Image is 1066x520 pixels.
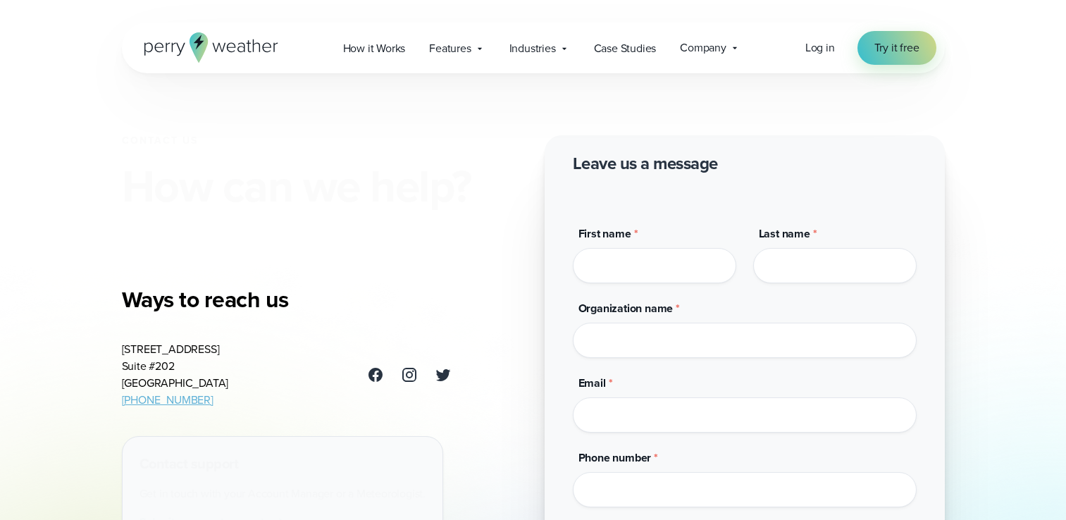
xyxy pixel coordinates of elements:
[122,341,229,409] address: [STREET_ADDRESS] Suite #202 [GEOGRAPHIC_DATA]
[343,40,406,57] span: How it Works
[429,40,471,57] span: Features
[122,392,213,408] a: [PHONE_NUMBER]
[759,225,810,242] span: Last name
[578,300,674,316] span: Organization name
[680,39,726,56] span: Company
[594,40,657,57] span: Case Studies
[582,34,669,63] a: Case Studies
[805,39,835,56] a: Log in
[874,39,919,56] span: Try it free
[578,225,631,242] span: First name
[509,40,556,57] span: Industries
[578,375,606,391] span: Email
[122,285,452,314] h3: Ways to reach us
[578,450,652,466] span: Phone number
[857,31,936,65] a: Try it free
[331,34,418,63] a: How it Works
[573,152,718,175] h2: Leave us a message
